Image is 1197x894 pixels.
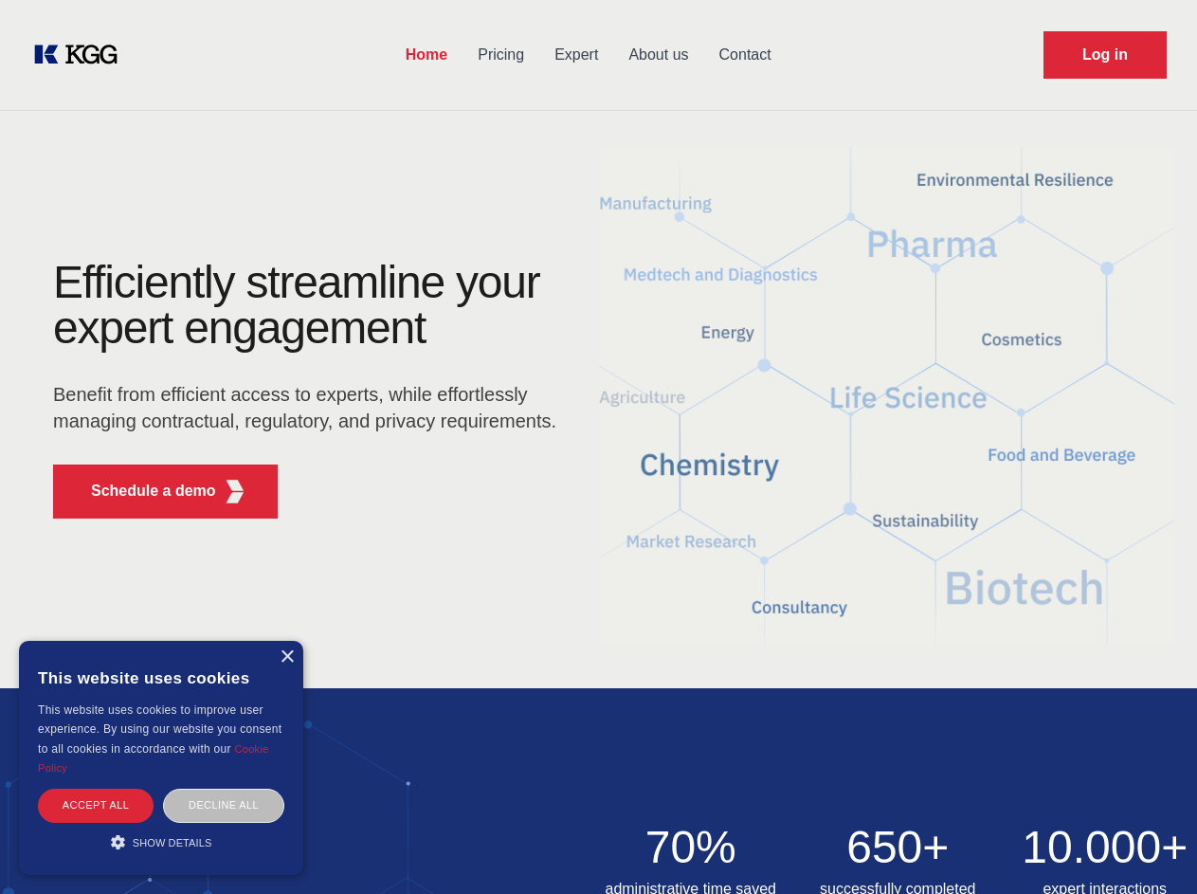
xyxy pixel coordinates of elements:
img: KGG Fifth Element RED [223,480,246,503]
a: Home [390,30,462,80]
a: About us [613,30,703,80]
a: Expert [539,30,613,80]
div: Accept all [38,789,154,822]
p: Benefit from efficient access to experts, while effortlessly managing contractual, regulatory, an... [53,381,569,434]
h2: 650+ [806,825,990,870]
div: Show details [38,832,284,851]
p: Schedule a demo [91,480,216,502]
a: Request Demo [1043,31,1167,79]
div: Close [280,650,294,665]
h2: 70% [599,825,784,870]
button: Schedule a demoKGG Fifth Element RED [53,465,278,519]
a: Pricing [462,30,539,80]
a: KOL Knowledge Platform: Talk to Key External Experts (KEE) [30,40,133,70]
a: Cookie Policy [38,743,269,774]
div: This website uses cookies [38,655,284,701]
a: Contact [704,30,787,80]
span: Show details [133,837,212,848]
img: KGG Fifth Element RED [599,123,1175,669]
h1: Efficiently streamline your expert engagement [53,260,569,351]
span: This website uses cookies to improve user experience. By using our website you consent to all coo... [38,703,281,756]
div: Decline all [163,789,284,822]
